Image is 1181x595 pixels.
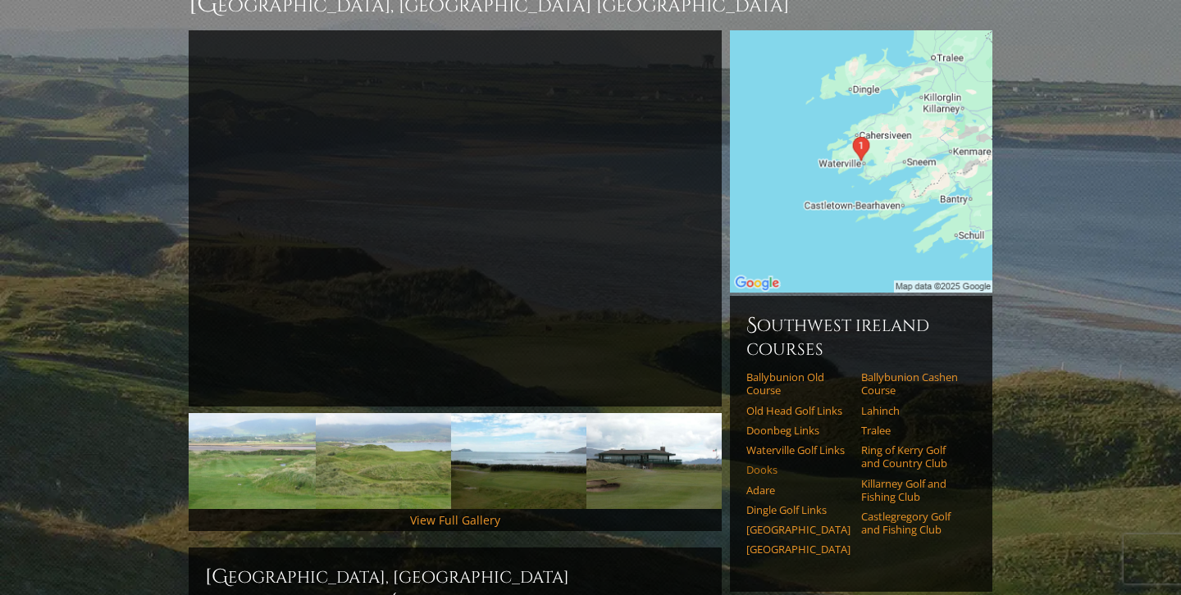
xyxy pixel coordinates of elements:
a: Doonbeg Links [746,424,850,437]
a: [GEOGRAPHIC_DATA] [746,523,850,536]
a: Waterville Golf Links [746,443,850,456]
a: [GEOGRAPHIC_DATA] [746,543,850,556]
a: Tralee [861,424,965,437]
a: Lahinch [861,404,965,417]
a: Castlegregory Golf and Fishing Club [861,510,965,537]
a: Ballybunion Cashen Course [861,370,965,397]
a: Dooks [746,463,850,476]
img: Google Map of Waterville Golf Links, Waterville Ireland [730,30,992,293]
a: Ballybunion Old Course [746,370,850,397]
a: Dingle Golf Links [746,503,850,516]
a: Killarney Golf and Fishing Club [861,477,965,504]
a: Old Head Golf Links [746,404,850,417]
h6: Southwest Ireland Courses [746,312,976,361]
a: Adare [746,484,850,497]
a: Ring of Kerry Golf and Country Club [861,443,965,470]
a: View Full Gallery [410,512,500,528]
